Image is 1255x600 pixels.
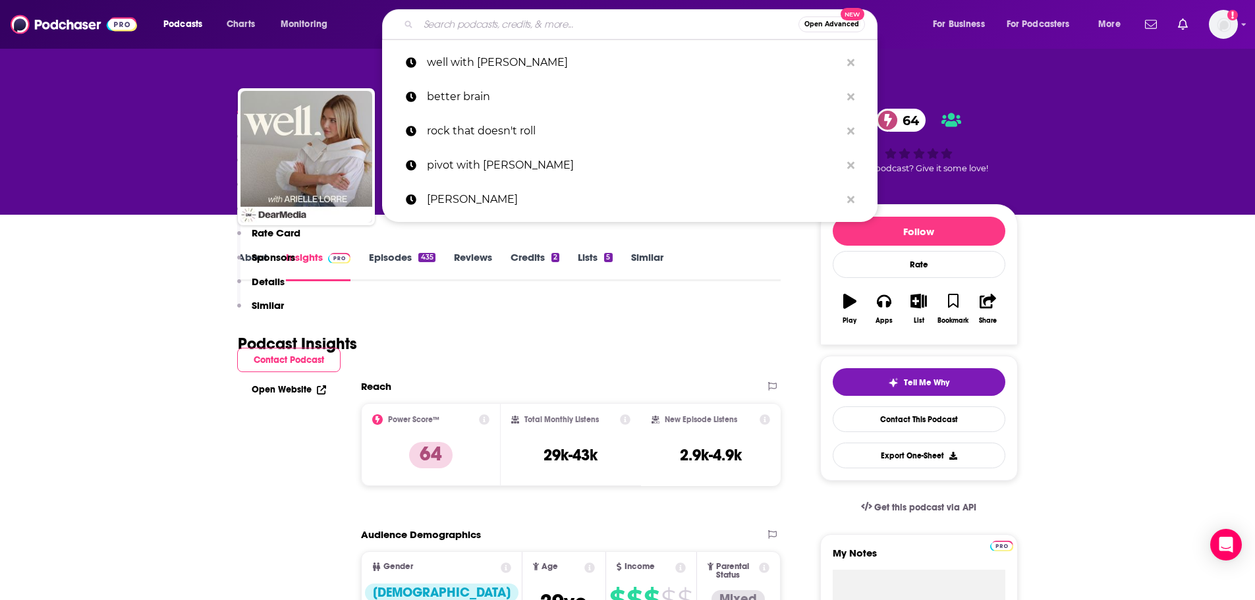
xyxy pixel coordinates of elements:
div: Play [843,317,856,325]
button: open menu [924,14,1001,35]
a: Charts [218,14,263,35]
button: open menu [998,14,1089,35]
div: Bookmark [937,317,968,325]
a: Episodes435 [369,251,435,281]
h3: 29k-43k [544,445,598,465]
span: Logged in as agoldsmithwissman [1209,10,1238,39]
a: Reviews [454,251,492,281]
span: Good podcast? Give it some love! [850,163,988,173]
button: tell me why sparkleTell Me Why [833,368,1005,396]
span: For Podcasters [1007,15,1070,34]
button: Play [833,285,867,333]
div: Apps [876,317,893,325]
a: better brain [382,80,878,114]
h2: Power Score™ [388,415,439,424]
a: well with [PERSON_NAME] [382,45,878,80]
a: Contact This Podcast [833,406,1005,432]
span: More [1098,15,1121,34]
button: Bookmark [936,285,970,333]
div: Search podcasts, credits, & more... [395,9,890,40]
button: Share [970,285,1005,333]
a: Open Website [252,384,326,395]
p: Similar [252,299,284,312]
img: Podchaser - Follow, Share and Rate Podcasts [11,12,137,37]
button: Open AdvancedNew [798,16,865,32]
a: Similar [631,251,663,281]
p: Sponsors [252,251,295,263]
span: Gender [383,562,413,571]
div: 5 [604,253,612,262]
div: 2 [551,253,559,262]
button: Similar [237,299,284,323]
div: Share [979,317,997,325]
button: Details [237,275,285,300]
input: Search podcasts, credits, & more... [418,14,798,35]
span: New [841,8,864,20]
div: Open Intercom Messenger [1210,529,1242,560]
span: Tell Me Why [904,377,949,388]
a: rock that doesn't roll [382,114,878,148]
h2: Total Monthly Listens [524,415,599,424]
div: 64Good podcast? Give it some love! [820,100,1018,182]
p: well with arielle lorre [427,45,841,80]
a: pivot with [PERSON_NAME] [382,148,878,182]
p: better brain [427,80,841,114]
span: Podcasts [163,15,202,34]
p: 64 [409,442,453,468]
span: Charts [227,15,255,34]
span: Get this podcast via API [874,502,976,513]
a: [PERSON_NAME] [382,182,878,217]
button: open menu [1089,14,1137,35]
p: rock that doesn't roll [427,114,841,148]
button: Show profile menu [1209,10,1238,39]
a: Pro website [990,539,1013,551]
h2: New Episode Listens [665,415,737,424]
a: Credits2 [511,251,559,281]
a: 64 [876,109,926,132]
button: Contact Podcast [237,348,341,372]
span: Open Advanced [804,21,859,28]
span: Monitoring [281,15,327,34]
button: Follow [833,217,1005,246]
h3: 2.9k-4.9k [680,445,742,465]
button: List [901,285,935,333]
a: Lists5 [578,251,612,281]
span: Parental Status [716,562,757,580]
img: Well with Arielle Lorre [240,91,372,223]
p: doug bopst [427,182,841,217]
a: Show notifications dropdown [1173,13,1193,36]
div: Rate [833,251,1005,278]
button: open menu [154,14,219,35]
div: List [914,317,924,325]
img: User Profile [1209,10,1238,39]
p: pivot with andrew osenga [427,148,841,182]
span: Income [625,562,655,571]
p: Details [252,275,285,288]
img: tell me why sparkle [888,377,899,388]
button: Sponsors [237,251,295,275]
svg: Add a profile image [1227,10,1238,20]
a: Get this podcast via API [851,491,988,524]
a: Show notifications dropdown [1140,13,1162,36]
label: My Notes [833,547,1005,570]
h2: Audience Demographics [361,528,481,541]
button: Export One-Sheet [833,443,1005,468]
span: 64 [889,109,926,132]
button: Apps [867,285,901,333]
div: 435 [418,253,435,262]
img: Podchaser Pro [990,541,1013,551]
span: For Business [933,15,985,34]
h2: Reach [361,380,391,393]
span: Age [542,562,558,571]
button: open menu [271,14,345,35]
